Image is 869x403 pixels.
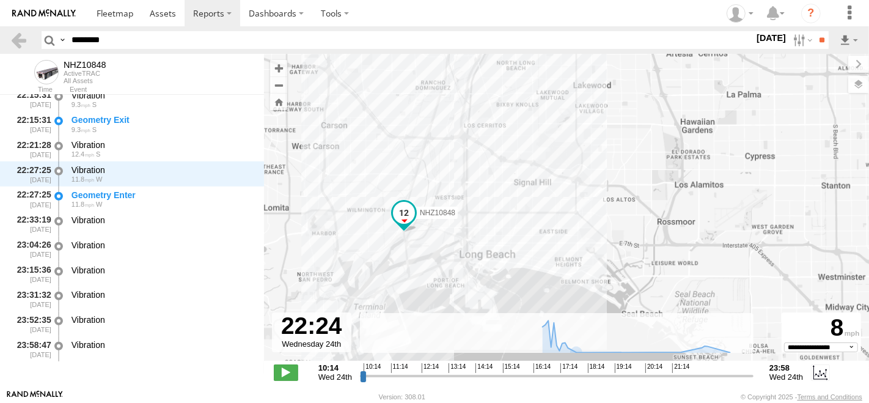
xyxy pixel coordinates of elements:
div: 23:58:47 [DATE] [10,338,53,360]
span: 9.3 [71,126,90,133]
span: 13:14 [449,363,466,373]
span: 11:14 [391,363,408,373]
span: Heading: 200 [92,101,97,108]
span: 11.8 [71,201,94,208]
span: 15:14 [503,363,520,373]
div: Version: 308.01 [379,393,425,401]
span: Heading: 176 [96,150,100,158]
span: Heading: 254 [96,201,102,208]
label: Export results as... [838,31,859,49]
div: 8 [783,314,859,342]
div: Vibration [71,139,252,150]
div: All Assets [64,77,106,84]
div: Vibration [71,265,252,276]
span: 12:14 [422,363,439,373]
div: 23:31:32 [DATE] [10,288,53,311]
div: Time [10,87,53,93]
a: Visit our Website [7,391,63,403]
label: Search Query [57,31,67,49]
span: 16:14 [533,363,551,373]
div: Vibration [71,314,252,325]
div: Event [70,87,264,93]
button: Zoom in [270,60,287,76]
span: 14:14 [475,363,493,373]
div: Geometry Enter [71,190,252,201]
span: 11.8 [71,176,94,183]
span: Wed 24th Sep 2025 [769,372,803,382]
button: Zoom out [270,76,287,94]
div: Vibration [71,165,252,176]
div: 22:15:31 [DATE] [10,113,53,136]
strong: 10:14 [318,363,352,372]
label: Play/Stop [274,364,298,380]
div: 23:52:35 [DATE] [10,313,53,336]
strong: 23:58 [769,363,803,372]
label: Search Filter Options [788,31,815,49]
div: 23:15:36 [DATE] [10,263,53,286]
div: Vibration [71,240,252,251]
span: Heading: 200 [92,126,97,133]
div: 22:27:25 [DATE] [10,188,53,210]
a: Back to previous Page [10,31,28,49]
a: Terms and Conditions [798,393,862,401]
span: 10:14 [364,363,381,373]
span: 20:14 [645,363,662,373]
span: 17:14 [560,363,577,373]
div: 22:27:25 [DATE] [10,163,53,185]
span: 12.4 [71,150,94,158]
span: NHZ10848 [420,208,455,216]
span: Wed 24th Sep 2025 [318,372,352,382]
div: © Copyright 2025 - [741,393,862,401]
button: Zoom Home [270,94,287,110]
div: Vibration [71,215,252,226]
div: 22:33:19 [DATE] [10,213,53,235]
div: 23:04:26 [DATE] [10,238,53,261]
div: NHZ10848 - View Asset History [64,60,106,70]
span: 18:14 [588,363,605,373]
img: rand-logo.svg [12,9,76,18]
i: ? [801,4,821,23]
label: [DATE] [754,31,788,45]
div: 22:21:28 [DATE] [10,138,53,161]
div: Vibration [71,289,252,300]
span: 21:14 [672,363,689,373]
span: Heading: 254 [96,176,102,183]
span: 19:14 [615,363,632,373]
div: ActiveTRAC [64,70,106,77]
div: Vibration [71,90,252,101]
div: Zulema McIntosch [722,4,758,23]
div: Vibration [71,339,252,350]
span: 9.3 [71,101,90,108]
div: Geometry Exit [71,114,252,125]
div: 22:15:31 [DATE] [10,88,53,111]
